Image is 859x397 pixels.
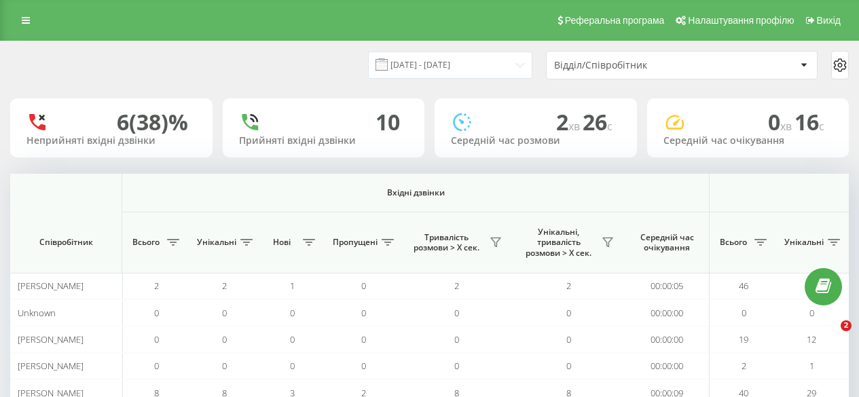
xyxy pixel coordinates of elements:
span: 0 [566,307,571,319]
span: 46 [739,280,748,292]
span: c [607,119,613,134]
span: 16 [794,107,824,136]
span: Пропущені [333,237,378,248]
span: 0 [809,307,814,319]
span: 2 [556,107,583,136]
span: 2 [566,280,571,292]
span: хв [780,119,794,134]
span: Унікальні [197,237,236,248]
span: 19 [739,333,748,345]
div: Середній час очікування [663,135,833,147]
span: 12 [807,333,816,345]
span: [PERSON_NAME] [18,333,84,345]
span: 0 [154,333,159,345]
span: Середній час очікування [635,232,699,253]
span: хв [568,119,583,134]
span: [PERSON_NAME] [18,360,84,372]
span: 0 [454,307,459,319]
span: Унікальні, тривалість розмови > Х сек. [519,227,598,259]
span: 0 [361,280,366,292]
div: Прийняті вхідні дзвінки [239,135,409,147]
span: Тривалість розмови > Х сек. [407,232,486,253]
div: 10 [376,109,400,135]
span: 0 [290,360,295,372]
span: Всього [716,237,750,248]
td: 00:00:00 [625,299,710,326]
span: Unknown [18,307,56,319]
span: 2 [742,360,746,372]
span: Вихід [817,15,841,26]
span: 0 [566,333,571,345]
span: 2 [222,280,227,292]
div: Середній час розмови [451,135,621,147]
span: 0 [222,333,227,345]
span: 2 [454,280,459,292]
span: [PERSON_NAME] [18,280,84,292]
span: c [819,119,824,134]
span: 1 [809,360,814,372]
span: 2 [841,320,852,331]
td: 00:00:00 [625,353,710,379]
span: 1 [290,280,295,292]
span: 26 [583,107,613,136]
span: 2 [154,280,159,292]
span: Унікальні [784,237,824,248]
div: 6 (38)% [117,109,188,135]
span: Всього [129,237,163,248]
div: Відділ/Співробітник [554,60,716,71]
span: 0 [742,307,746,319]
span: 0 [290,333,295,345]
span: 0 [361,307,366,319]
span: 0 [361,360,366,372]
span: 0 [290,307,295,319]
span: 0 [154,360,159,372]
span: 0 [222,360,227,372]
span: 0 [768,107,794,136]
span: 0 [361,333,366,345]
span: 0 [454,360,459,372]
span: 0 [222,307,227,319]
td: 00:00:05 [625,273,710,299]
span: Реферальна програма [565,15,665,26]
span: 0 [454,333,459,345]
span: Нові [265,237,299,248]
span: Вхідні дзвінки [158,187,674,198]
span: 0 [154,307,159,319]
span: 0 [566,360,571,372]
td: 00:00:00 [625,326,710,353]
div: Неприйняті вхідні дзвінки [26,135,196,147]
span: Співробітник [22,237,110,248]
span: Налаштування профілю [688,15,794,26]
iframe: Intercom live chat [813,320,845,353]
